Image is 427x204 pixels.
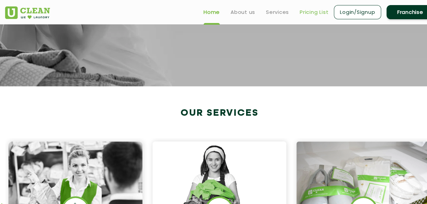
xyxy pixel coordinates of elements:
a: Home [204,8,220,16]
a: Pricing List [300,8,328,16]
img: UClean Laundry and Dry Cleaning [5,6,50,19]
a: Services [266,8,289,16]
a: About us [231,8,255,16]
a: Login/Signup [334,5,381,19]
